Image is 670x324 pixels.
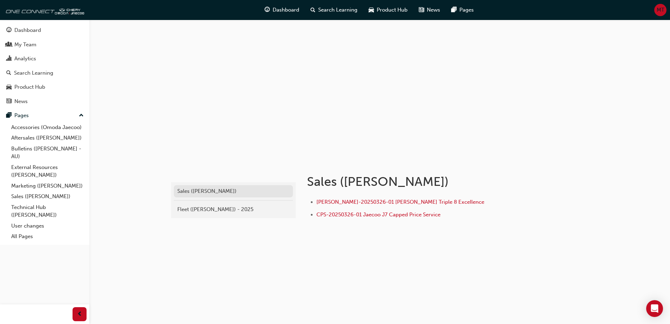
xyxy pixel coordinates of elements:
[363,3,413,17] a: car-iconProduct Hub
[6,56,12,62] span: chart-icon
[316,199,484,205] a: [PERSON_NAME]-20250326-01 [PERSON_NAME] Triple 8 Excellence
[8,162,87,181] a: External Resources ([PERSON_NAME])
[3,81,87,94] a: Product Hub
[14,26,41,34] div: Dashboard
[307,174,537,189] h1: Sales ([PERSON_NAME])
[14,97,28,106] div: News
[77,310,82,319] span: prev-icon
[265,6,270,14] span: guage-icon
[3,22,87,109] button: DashboardMy TeamAnalyticsSearch LearningProduct HubNews
[6,70,11,76] span: search-icon
[273,6,299,14] span: Dashboard
[14,55,36,63] div: Analytics
[8,231,87,242] a: All Pages
[369,6,374,14] span: car-icon
[6,27,12,34] span: guage-icon
[14,83,45,91] div: Product Hub
[3,24,87,37] a: Dashboard
[419,6,424,14] span: news-icon
[3,109,87,122] button: Pages
[6,42,12,48] span: people-icon
[4,3,84,17] img: oneconnect
[3,67,87,80] a: Search Learning
[8,133,87,143] a: Aftersales ([PERSON_NAME])
[8,143,87,162] a: Bulletins ([PERSON_NAME] - AU)
[8,122,87,133] a: Accessories (Omoda Jaecoo)
[654,4,666,16] button: MT
[318,6,357,14] span: Search Learning
[3,95,87,108] a: News
[3,38,87,51] a: My Team
[8,202,87,221] a: Technical Hub ([PERSON_NAME])
[174,185,293,197] a: Sales ([PERSON_NAME])
[174,203,293,216] a: Fleet ([PERSON_NAME]) - 2025
[14,41,36,49] div: My Team
[3,52,87,65] a: Analytics
[8,181,87,191] a: Marketing ([PERSON_NAME])
[8,221,87,231] a: User changes
[259,3,305,17] a: guage-iconDashboard
[177,205,289,214] div: Fleet ([PERSON_NAME]) - 2025
[177,187,289,195] div: Sales ([PERSON_NAME])
[451,6,457,14] span: pages-icon
[79,111,84,120] span: up-icon
[6,113,12,119] span: pages-icon
[316,211,440,218] a: CPS-20250326-01 Jaecoo J7 Capped Price Service
[446,3,479,17] a: pages-iconPages
[8,191,87,202] a: Sales ([PERSON_NAME])
[310,6,315,14] span: search-icon
[14,112,29,120] div: Pages
[6,99,12,105] span: news-icon
[427,6,440,14] span: News
[646,300,663,317] div: Open Intercom Messenger
[413,3,446,17] a: news-iconNews
[305,3,363,17] a: search-iconSearch Learning
[657,6,664,14] span: MT
[6,84,12,90] span: car-icon
[377,6,408,14] span: Product Hub
[459,6,474,14] span: Pages
[14,69,53,77] div: Search Learning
